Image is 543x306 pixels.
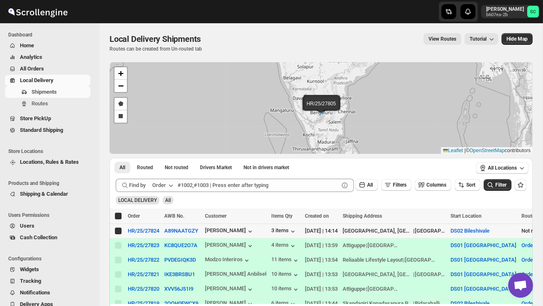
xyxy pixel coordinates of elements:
[5,188,90,200] button: Shipping & Calendar
[470,148,505,153] a: OpenStreetMap
[160,162,193,173] button: Unrouted
[8,255,94,262] span: Configurations
[486,12,524,17] p: b607ea-2b
[20,266,39,272] span: Widgets
[128,228,159,234] button: HR/25/27824
[527,6,539,17] span: Sanjay chetri
[114,80,127,92] a: Zoom out
[114,67,127,80] a: Zoom in
[110,34,201,44] span: Local Delivery Shipments
[205,256,251,265] button: Modzo Interiros
[200,164,232,171] span: Drivers Market
[5,98,90,109] button: Routes
[356,179,378,191] button: All
[271,227,297,236] button: 3 items
[20,54,42,60] span: Analytics
[506,36,528,42] span: Hide Map
[205,271,266,279] button: [PERSON_NAME] Anbilsek...
[429,36,456,42] span: View Routes
[314,104,326,113] img: Marker
[128,271,159,277] button: HR/25/27821
[128,213,140,219] span: Order
[502,33,533,45] button: Map action label
[129,181,146,189] span: Find by
[118,80,124,91] span: −
[343,213,382,219] span: Shipping Address
[205,213,226,219] span: Customer
[32,89,57,95] span: Shipments
[305,285,338,293] div: [DATE] | 13:53
[5,86,90,98] button: Shipments
[8,148,94,155] span: Store Locations
[205,227,254,236] button: [PERSON_NAME]
[441,147,533,154] div: © contributors
[426,182,446,188] span: Columns
[488,165,517,171] span: All Locations
[243,164,289,171] span: Not in drivers market
[5,232,90,243] button: Cash Collection
[343,241,365,250] div: Attiguppe
[466,182,475,188] span: Sort
[20,115,51,121] span: Store PickUp
[405,256,436,264] div: [GEOGRAPHIC_DATA]
[465,33,498,45] button: Tutorial
[271,271,300,279] button: 10 items
[165,197,171,203] span: All
[443,148,463,153] a: Leaflet
[137,164,153,171] span: Routed
[415,227,446,235] div: [GEOGRAPHIC_DATA]
[5,40,90,51] button: Home
[20,159,79,165] span: Locations, Rules & Rates
[305,270,338,279] div: [DATE] | 13:53
[415,179,451,191] button: Columns
[132,162,158,173] button: Routed
[128,242,159,248] div: HR/25/27823
[164,271,195,277] button: IKE3BRSBU1
[205,285,254,294] button: [PERSON_NAME]
[195,162,237,173] button: Claimable
[343,285,446,293] div: |
[118,68,124,78] span: +
[415,270,446,279] div: [GEOGRAPHIC_DATA]
[128,257,159,263] button: HR/25/27822
[20,42,34,49] span: Home
[5,63,90,75] button: All Orders
[393,182,407,188] span: Filters
[5,264,90,275] button: Widgets
[20,77,54,83] span: Local Delivery
[343,227,413,235] div: [GEOGRAPHIC_DATA], [GEOGRAPHIC_DATA]
[481,5,540,18] button: User menu
[305,241,338,250] div: [DATE] | 13:59
[128,286,159,292] div: HR/25/27820
[315,102,328,112] img: Marker
[450,213,482,219] span: Start Location
[271,285,300,294] button: 10 items
[381,179,412,191] button: Filters
[343,256,446,264] div: |
[20,66,44,72] span: All Orders
[8,32,94,38] span: Dashboard
[164,257,196,263] button: PVDEGIQK3D
[316,103,329,112] img: Marker
[114,162,130,173] button: All
[367,182,373,188] span: All
[455,179,480,191] button: Sort
[305,213,329,219] span: Created on
[7,1,69,22] img: ScrollEngine
[314,103,327,112] img: Marker
[271,242,297,250] div: 4 items
[118,197,157,203] span: LOCAL DELIVERY
[476,162,528,174] button: All Locations
[8,180,94,187] span: Products and Shipping
[343,227,446,235] div: |
[465,148,466,153] span: |
[178,179,339,192] input: #1002,#1003 | Press enter after typing
[205,271,273,277] div: [PERSON_NAME] Anbilsek...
